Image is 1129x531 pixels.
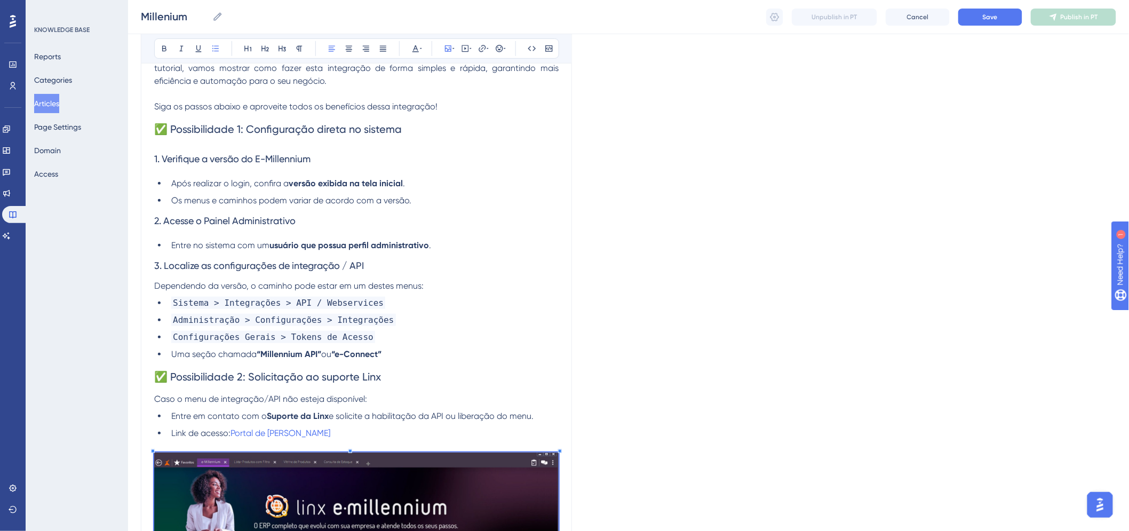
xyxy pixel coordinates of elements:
button: Categories [34,70,72,90]
span: pode facilitar a gestão das suas vendas e processos. Neste tutorial, vamos mostrar como fazer est... [154,50,561,86]
span: Link de acesso: [171,428,230,438]
span: Dependendo da versão, o caminho pode estar em um destes menus: [154,281,424,291]
span: Os menus e caminhos podem variar de acordo com a versão. [171,195,411,205]
span: Configurações Gerais > Tokens de Acesso [171,331,375,343]
strong: “e-Connect” [331,349,381,359]
span: ✅ Possibilidade 2: Solicitação ao suporte Linx [154,370,381,383]
button: Save [958,9,1022,26]
span: 1. Verifique a versão do E-Millennium [154,153,311,164]
span: Uma seção chamada [171,349,257,359]
button: Cancel [886,9,950,26]
span: Cancel [907,13,929,21]
div: 1 [74,5,77,14]
input: Article Name [141,9,208,24]
strong: versão exibida na tela inicial [289,178,403,188]
span: 3. Localize as configurações de integração / API [154,260,364,271]
span: Administração > Configurações > Integrações [171,314,396,326]
a: Portal de [PERSON_NAME] [230,428,330,438]
button: Reports [34,47,61,66]
span: Save [983,13,998,21]
span: ou [321,349,331,359]
span: e solicite a habilitação da API ou liberação do menu. [329,411,534,421]
span: Entre no sistema com um [171,240,269,250]
button: Access [34,164,58,184]
span: Unpublish in PT [812,13,857,21]
button: Unpublish in PT [792,9,877,26]
span: 2. Acesse o Painel Administrativo [154,215,296,226]
button: Publish in PT [1031,9,1116,26]
span: Sistema > Integrações > API / Webservices [171,297,385,309]
button: Domain [34,141,61,160]
span: . [403,178,405,188]
div: KNOWLEDGE BASE [34,26,90,34]
button: Articles [34,94,59,113]
strong: Suporte da Linx [267,411,329,421]
span: Siga os passos abaixo e aproveite todos os benefícios dessa integração! [154,101,438,112]
span: Entre em contato com o [171,411,267,421]
button: Page Settings [34,117,81,137]
span: Publish in PT [1061,13,1098,21]
span: Need Help? [25,3,67,15]
strong: “Millennium API” [257,349,321,359]
span: ✅ Possibilidade 1: Configuração direta no sistema [154,123,402,136]
span: Caso o menu de integração/API não esteja disponível: [154,394,367,404]
iframe: UserGuiding AI Assistant Launcher [1084,489,1116,521]
span: Após realizar o login, confira a [171,178,289,188]
span: . [429,240,431,250]
strong: usuário que possua perfil administrativo [269,240,429,250]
